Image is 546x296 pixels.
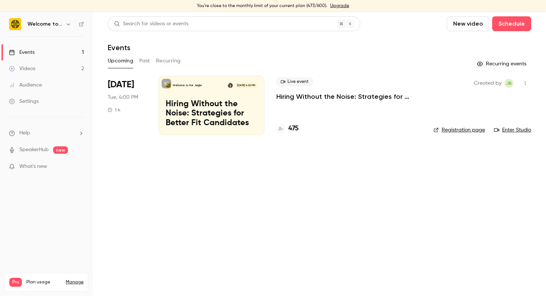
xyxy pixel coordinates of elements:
[235,83,257,88] span: [DATE] 4:00 PM
[27,20,62,28] h6: Welcome to the Jungle
[166,100,257,128] p: Hiring Without the Noise: Strategies for Better Fit Candidates
[506,79,512,88] span: JB
[288,124,299,134] h4: 475
[9,65,35,72] div: Videos
[276,124,299,134] a: 475
[108,55,133,67] button: Upcoming
[474,58,531,70] button: Recurring events
[108,107,120,113] div: 1 h
[228,83,233,88] img: Alysia Wanczyk
[75,163,84,170] iframe: Noticeable Trigger
[494,126,531,134] a: Enter Studio
[9,49,35,56] div: Events
[9,129,84,137] li: help-dropdown-opener
[108,79,134,91] span: [DATE]
[9,278,22,287] span: Pro
[492,16,531,31] button: Schedule
[330,3,349,9] a: Upgrade
[504,79,513,88] span: Josie Braithwaite
[159,76,264,135] a: Hiring Without the Noise: Strategies for Better Fit CandidatesWelcome to the JungleAlysia Wanczyk...
[19,129,30,137] span: Help
[19,163,47,170] span: What's new
[53,146,68,154] span: new
[66,279,84,285] a: Manage
[447,16,489,31] button: New video
[276,77,313,86] span: Live event
[114,20,188,28] div: Search for videos or events
[108,94,138,101] span: Tue, 4:00 PM
[156,55,181,67] button: Recurring
[9,81,42,89] div: Audience
[9,98,39,105] div: Settings
[173,84,202,87] p: Welcome to the Jungle
[139,55,150,67] button: Past
[108,76,147,135] div: Sep 30 Tue, 4:00 PM (Europe/London)
[276,92,422,101] a: Hiring Without the Noise: Strategies for Better Fit Candidates
[9,18,21,30] img: Welcome to the Jungle
[26,279,61,285] span: Plan usage
[108,43,130,52] h1: Events
[474,79,501,88] span: Created by
[19,146,49,154] a: SpeakerHub
[433,126,485,134] a: Registration page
